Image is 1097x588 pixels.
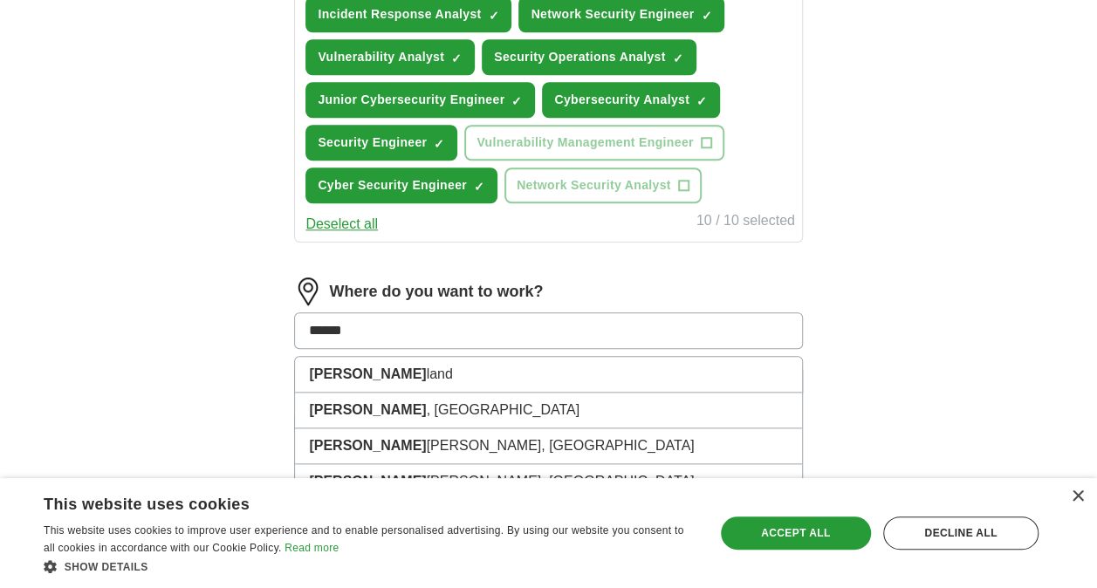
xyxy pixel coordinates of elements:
[477,133,693,152] span: Vulnerability Management Engineer
[511,94,522,108] span: ✓
[318,48,444,66] span: Vulnerability Analyst
[309,474,426,489] strong: [PERSON_NAME]
[474,180,484,194] span: ✓
[305,168,497,203] button: Cyber Security Engineer✓
[294,277,322,305] img: location.png
[65,561,148,573] span: Show details
[464,125,723,161] button: Vulnerability Management Engineer
[696,210,795,235] div: 10 / 10 selected
[44,489,651,515] div: This website uses cookies
[309,402,426,417] strong: [PERSON_NAME]
[295,464,801,500] li: [PERSON_NAME], [GEOGRAPHIC_DATA]
[318,91,504,109] span: Junior Cybersecurity Engineer
[721,516,871,550] div: Accept all
[285,542,339,554] a: Read more, opens a new window
[309,366,426,381] strong: [PERSON_NAME]
[318,5,481,24] span: Incident Response Analyst
[309,438,426,453] strong: [PERSON_NAME]
[701,9,711,23] span: ✓
[305,82,535,118] button: Junior Cybersecurity Engineer✓
[554,91,689,109] span: Cybersecurity Analyst
[504,168,702,203] button: Network Security Analyst
[44,524,683,554] span: This website uses cookies to improve user experience and to enable personalised advertising. By u...
[305,214,378,235] button: Deselect all
[673,51,683,65] span: ✓
[44,557,695,575] div: Show details
[542,82,720,118] button: Cybersecurity Analyst✓
[295,357,801,393] li: land
[295,393,801,428] li: , [GEOGRAPHIC_DATA]
[482,39,696,75] button: Security Operations Analyst✓
[329,280,543,304] label: Where do you want to work?
[531,5,694,24] span: Network Security Engineer
[305,39,475,75] button: Vulnerability Analyst✓
[295,428,801,464] li: [PERSON_NAME], [GEOGRAPHIC_DATA]
[488,9,498,23] span: ✓
[318,133,427,152] span: Security Engineer
[451,51,462,65] span: ✓
[494,48,665,66] span: Security Operations Analyst
[883,516,1039,550] div: Decline all
[318,176,467,195] span: Cyber Security Engineer
[696,94,707,108] span: ✓
[517,176,671,195] span: Network Security Analyst
[305,125,457,161] button: Security Engineer✓
[1071,490,1084,503] div: Close
[434,137,444,151] span: ✓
